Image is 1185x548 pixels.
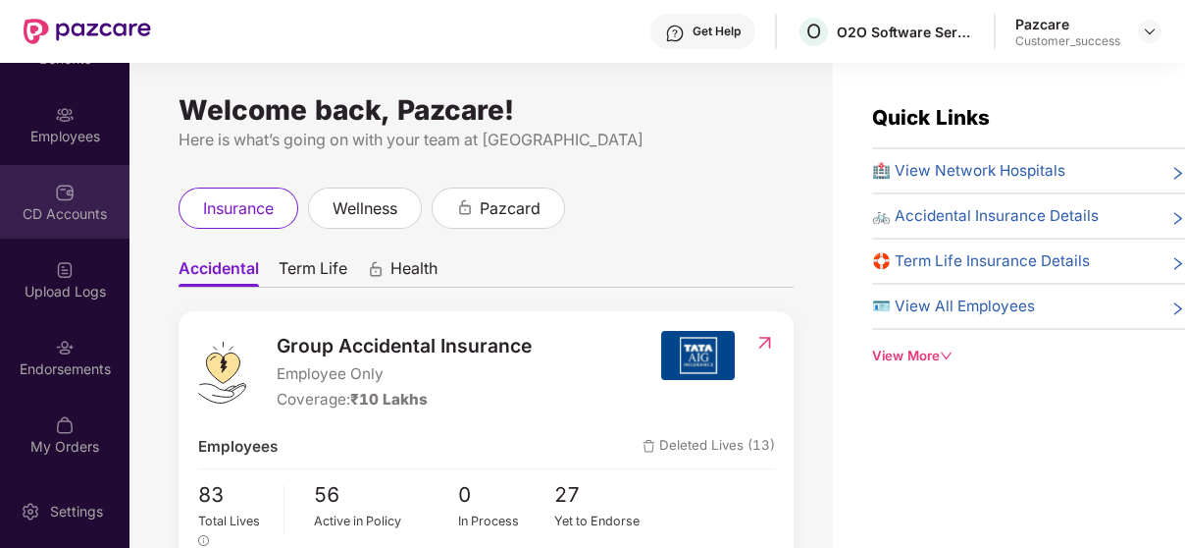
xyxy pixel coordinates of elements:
[279,258,347,287] span: Term Life
[179,128,794,152] div: Here is what’s going on with your team at [GEOGRAPHIC_DATA]
[1015,33,1120,49] div: Customer_success
[198,514,260,528] span: Total Lives
[872,295,1035,318] span: 🪪 View All Employees
[643,435,775,459] span: Deleted Lives (13)
[872,346,1185,366] div: View More
[643,440,655,453] img: deleteIcon
[55,338,75,357] img: svg+xml;base64,PHN2ZyBpZD0iRW5kb3JzZW1lbnRzIiB4bWxucz0iaHR0cDovL3d3dy53My5vcmcvMjAwMC9zdmciIHdpZH...
[179,102,794,118] div: Welcome back, Pazcare!
[1170,208,1185,228] span: right
[55,183,75,202] img: svg+xml;base64,PHN2ZyBpZD0iQ0RfQWNjb3VudHMiIGRhdGEtbmFtZT0iQ0QgQWNjb3VudHMiIHhtbG5zPSJodHRwOi8vd3...
[458,479,554,511] span: 0
[21,502,40,521] img: svg+xml;base64,PHN2ZyBpZD0iU2V0dGluZy0yMHgyMCIgeG1sbnM9Imh0dHA6Ly93d3cudzMub3JnLzIwMDAvc3ZnIiB3aW...
[1170,163,1185,183] span: right
[24,19,151,44] img: New Pazcare Logo
[872,204,1099,228] span: 🚲 Accidental Insurance Details
[1015,15,1120,33] div: Pazcare
[277,331,532,360] span: Group Accidental Insurance
[806,20,821,43] span: O
[198,342,246,404] img: logo
[277,388,532,411] div: Coverage:
[314,512,458,531] div: Active in Policy
[872,159,1065,183] span: 🏥 View Network Hospitals
[203,196,274,221] span: insurance
[55,260,75,280] img: svg+xml;base64,PHN2ZyBpZD0iVXBsb2FkX0xvZ3MiIGRhdGEtbmFtZT0iVXBsb2FkIExvZ3MiIHhtbG5zPSJodHRwOi8vd3...
[367,260,385,278] div: animation
[198,535,209,546] span: info-circle
[693,24,741,39] div: Get Help
[179,258,259,287] span: Accidental
[1170,299,1185,318] span: right
[390,258,438,287] span: Health
[1170,253,1185,273] span: right
[837,23,974,41] div: O2O Software Services Private Limited
[198,435,278,459] span: Employees
[350,390,428,409] span: ₹10 Lakhs
[458,512,554,531] div: In Process
[661,331,735,380] img: insurerIcon
[754,333,775,353] img: RedirectIcon
[198,479,270,511] span: 83
[314,479,458,511] span: 56
[1142,24,1158,39] img: svg+xml;base64,PHN2ZyBpZD0iRHJvcGRvd24tMzJ4MzIiIHhtbG5zPSJodHRwOi8vd3d3LnczLm9yZy8yMDAwL3N2ZyIgd2...
[44,502,109,521] div: Settings
[940,350,953,362] span: down
[872,105,990,130] span: Quick Links
[480,196,541,221] span: pazcard
[55,105,75,125] img: svg+xml;base64,PHN2ZyBpZD0iRW1wbG95ZWVzIiB4bWxucz0iaHR0cDovL3d3dy53My5vcmcvMjAwMC9zdmciIHdpZHRoPS...
[665,24,685,43] img: svg+xml;base64,PHN2ZyBpZD0iSGVscC0zMngzMiIgeG1sbnM9Imh0dHA6Ly93d3cudzMub3JnLzIwMDAvc3ZnIiB3aWR0aD...
[872,249,1090,273] span: 🛟 Term Life Insurance Details
[554,512,650,531] div: Yet to Endorse
[333,196,397,221] span: wellness
[277,362,532,386] span: Employee Only
[554,479,650,511] span: 27
[456,198,474,216] div: animation
[55,415,75,435] img: svg+xml;base64,PHN2ZyBpZD0iTXlfT3JkZXJzIiBkYXRhLW5hbWU9Ik15IE9yZGVycyIgeG1sbnM9Imh0dHA6Ly93d3cudz...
